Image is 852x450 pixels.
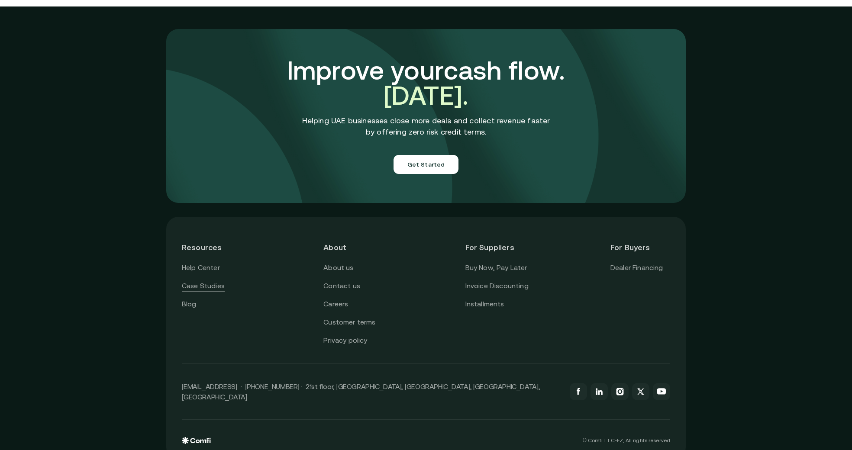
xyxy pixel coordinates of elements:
[182,280,225,292] a: Case Studies
[465,262,527,273] a: Buy Now, Pay Later
[323,317,375,328] a: Customer terms
[182,437,211,444] img: comfi logo
[610,232,670,262] header: For Buyers
[610,262,663,273] a: Dealer Financing
[583,437,670,444] p: © Comfi L.L.C-FZ, All rights reserved
[384,80,469,110] span: [DATE].
[182,262,220,273] a: Help Center
[182,299,197,310] a: Blog
[323,262,353,273] a: About us
[166,29,686,203] img: comfi
[323,280,360,292] a: Contact us
[182,381,561,402] p: [EMAIL_ADDRESS] · [PHONE_NUMBER] · 21st floor, [GEOGRAPHIC_DATA], [GEOGRAPHIC_DATA], [GEOGRAPHIC_...
[302,115,550,138] p: Helping UAE businesses close more deals and collect revenue faster by offering zero risk credit t...
[465,280,529,292] a: Invoice Discounting
[465,232,529,262] header: For Suppliers
[394,155,459,174] button: Get Started
[465,299,504,310] a: Installments
[323,299,348,310] a: Careers
[323,335,367,346] a: Privacy policy
[242,58,610,108] h3: Improve your cash flow.
[323,232,383,262] header: About
[182,232,242,262] header: Resources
